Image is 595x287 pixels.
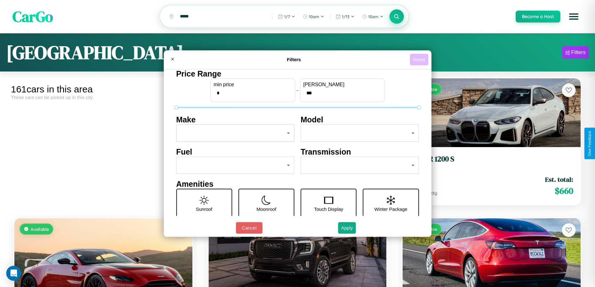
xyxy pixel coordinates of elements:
[516,11,560,22] button: Become a Host
[555,185,573,197] span: $ 660
[410,155,573,170] a: BMW R 1200 S2014
[176,69,419,78] h4: Price Range
[338,222,356,234] button: Apply
[368,14,379,19] span: 10am
[562,46,589,59] button: Filters
[301,115,419,124] h4: Model
[6,40,184,65] h1: [GEOGRAPHIC_DATA]
[297,86,298,94] p: -
[588,131,592,156] div: Give Feedback
[11,95,196,100] div: These cars can be picked up in this city.
[314,205,343,213] p: Touch Display
[236,222,262,234] button: Cancel
[545,175,573,184] span: Est. total:
[196,205,212,213] p: Sunroof
[284,14,290,19] span: 1 / 7
[176,115,295,124] h4: Make
[565,8,583,25] button: Open menu
[176,147,295,156] h4: Fuel
[301,147,419,156] h4: Transmission
[214,82,292,87] label: min price
[359,12,387,22] button: 10am
[31,226,49,232] span: Available
[178,57,410,62] h4: Filters
[571,49,586,56] div: Filters
[333,12,358,22] button: 1/13
[300,12,327,22] button: 10am
[303,82,381,87] label: [PERSON_NAME]
[6,266,21,281] div: Open Intercom Messenger
[256,205,276,213] p: Moonroof
[342,14,350,19] span: 1 / 13
[275,12,298,22] button: 1/7
[309,14,319,19] span: 10am
[176,180,419,189] h4: Amenities
[410,155,573,164] h3: BMW R 1200 S
[410,54,428,65] button: Reset
[374,205,408,213] p: Winter Package
[12,6,53,27] span: CarGo
[11,84,196,95] div: 161 cars in this area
